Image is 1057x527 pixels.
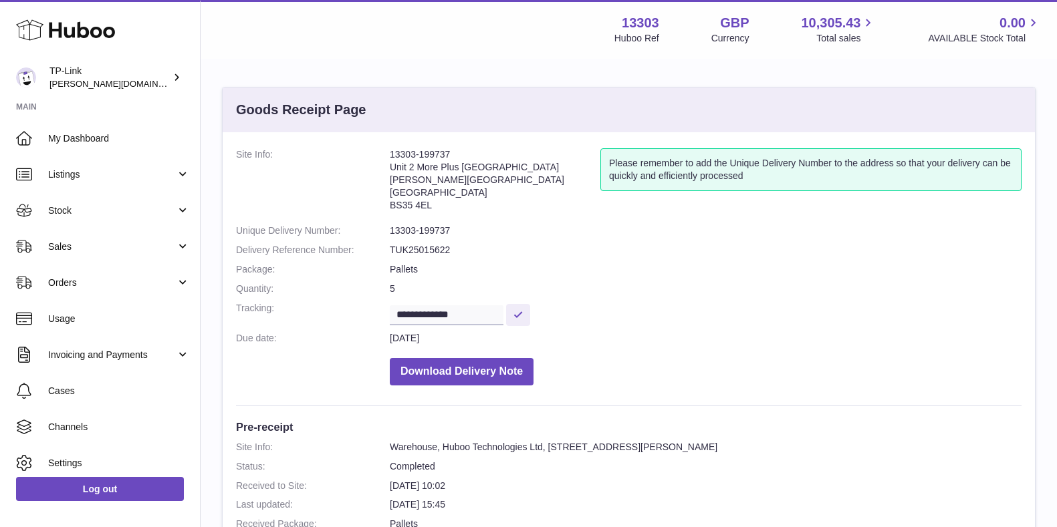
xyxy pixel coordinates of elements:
dt: Package: [236,263,390,276]
span: Listings [48,168,176,181]
strong: 13303 [622,14,659,32]
dd: [DATE] 10:02 [390,480,1022,492]
dt: Unique Delivery Number: [236,224,390,237]
span: 0.00 [1000,14,1026,32]
span: Usage [48,313,190,325]
dt: Delivery Reference Number: [236,244,390,256]
dd: Warehouse, Huboo Technologies Ltd, [STREET_ADDRESS][PERSON_NAME] [390,441,1022,454]
dd: 5 [390,283,1022,295]
h3: Goods Receipt Page [236,101,366,119]
dd: Pallets [390,263,1022,276]
dd: [DATE] 15:45 [390,498,1022,511]
dd: 13303-199737 [390,224,1022,237]
span: 10,305.43 [801,14,860,32]
strong: GBP [720,14,749,32]
dt: Site Info: [236,148,390,218]
dd: Completed [390,460,1022,473]
dt: Due date: [236,332,390,345]
div: TP-Link [49,65,170,90]
dt: Quantity: [236,283,390,295]
span: Channels [48,421,190,433]
span: Invoicing and Payments [48,349,176,361]
dt: Site Info: [236,441,390,454]
span: [PERSON_NAME][DOMAIN_NAME][EMAIL_ADDRESS][DOMAIN_NAME] [49,78,338,89]
div: Huboo Ref [614,32,659,45]
dt: Status: [236,460,390,473]
span: Cases [48,385,190,397]
span: Orders [48,277,176,289]
span: Total sales [816,32,876,45]
span: Settings [48,457,190,470]
span: Stock [48,204,176,217]
span: My Dashboard [48,132,190,145]
h3: Pre-receipt [236,419,1022,434]
dd: [DATE] [390,332,1022,345]
address: 13303-199737 Unit 2 More Plus [GEOGRAPHIC_DATA] [PERSON_NAME][GEOGRAPHIC_DATA] [GEOGRAPHIC_DATA] ... [390,148,600,218]
dt: Received to Site: [236,480,390,492]
div: Currency [711,32,749,45]
dt: Tracking: [236,302,390,325]
span: AVAILABLE Stock Total [928,32,1041,45]
img: susie.li@tp-link.com [16,67,36,87]
a: Log out [16,477,184,501]
a: 10,305.43 Total sales [801,14,876,45]
dd: TUK25015622 [390,244,1022,256]
dt: Last updated: [236,498,390,511]
button: Download Delivery Note [390,358,534,385]
span: Sales [48,240,176,253]
a: 0.00 AVAILABLE Stock Total [928,14,1041,45]
div: Please remember to add the Unique Delivery Number to the address so that your delivery can be qui... [600,148,1022,191]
